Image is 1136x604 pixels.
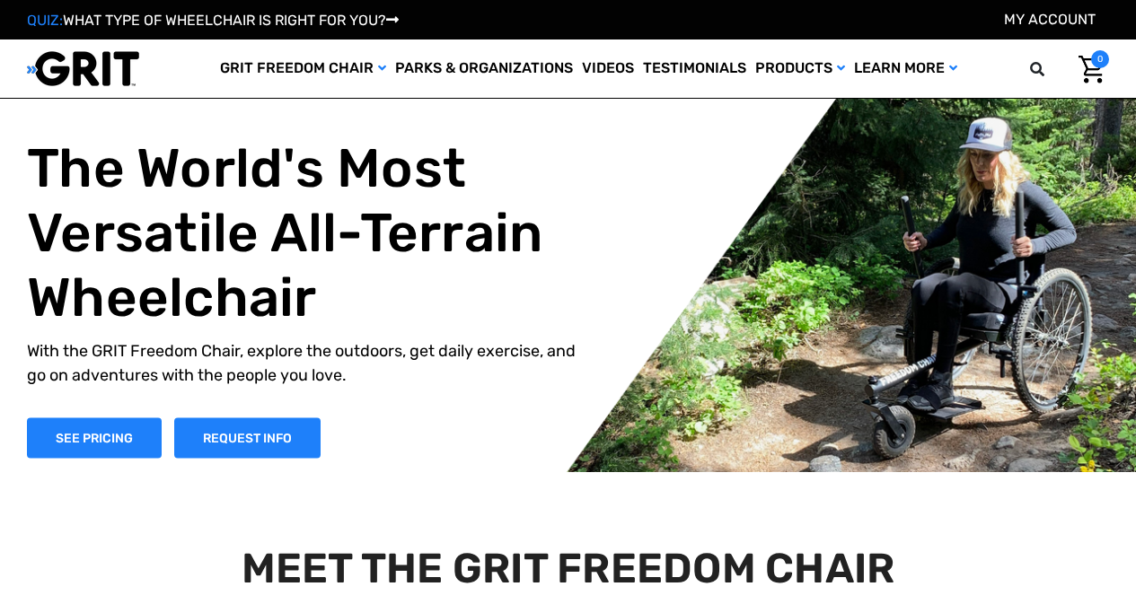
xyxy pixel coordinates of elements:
[751,39,850,98] a: Products
[638,39,751,98] a: Testimonials
[27,12,399,29] a: QUIZ:WHAT TYPE OF WHEELCHAIR IS RIGHT FOR YOU?
[1065,50,1109,88] a: Cart with 0 items
[216,39,391,98] a: GRIT Freedom Chair
[1038,50,1065,88] input: Search
[1004,11,1096,28] a: Account
[391,39,577,98] a: Parks & Organizations
[1091,50,1109,68] span: 0
[27,338,582,387] p: With the GRIT Freedom Chair, explore the outdoors, get daily exercise, and go on adventures with ...
[27,136,582,329] h1: The World's Most Versatile All-Terrain Wheelchair
[577,39,638,98] a: Videos
[1079,56,1105,83] img: Cart
[174,417,321,458] a: Slide number 1, Request Information
[27,417,162,458] a: Shop Now
[850,39,962,98] a: Learn More
[27,50,139,87] img: GRIT All-Terrain Wheelchair and Mobility Equipment
[29,544,1108,593] h2: MEET THE GRIT FREEDOM CHAIR
[27,12,63,29] span: QUIZ:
